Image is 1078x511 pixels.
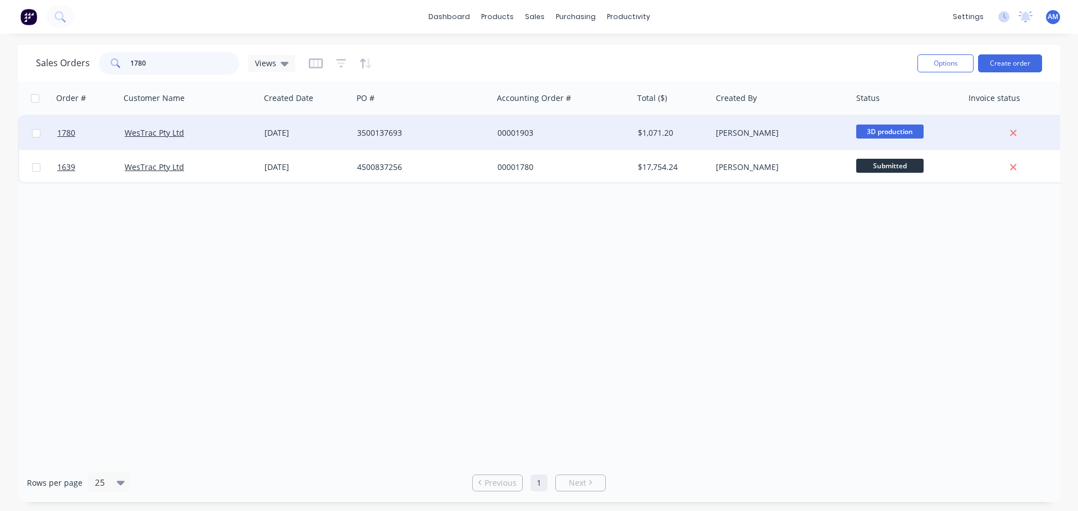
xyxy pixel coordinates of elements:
[57,127,75,139] span: 1780
[856,159,924,173] span: Submitted
[550,8,601,25] div: purchasing
[519,8,550,25] div: sales
[357,127,482,139] div: 3500137693
[264,127,348,139] div: [DATE]
[716,93,757,104] div: Created By
[1048,12,1058,22] span: AM
[978,54,1042,72] button: Create order
[57,162,75,173] span: 1639
[468,475,610,491] ul: Pagination
[969,93,1020,104] div: Invoice status
[497,162,622,173] div: 00001780
[556,477,605,489] a: Next page
[473,477,522,489] a: Previous page
[476,8,519,25] div: products
[497,127,622,139] div: 00001903
[637,93,667,104] div: Total ($)
[638,162,704,173] div: $17,754.24
[856,93,880,104] div: Status
[947,8,989,25] div: settings
[264,162,348,173] div: [DATE]
[57,150,125,184] a: 1639
[716,162,841,173] div: [PERSON_NAME]
[569,477,586,489] span: Next
[27,477,83,489] span: Rows per page
[638,127,704,139] div: $1,071.20
[36,58,90,68] h1: Sales Orders
[601,8,656,25] div: productivity
[716,127,841,139] div: [PERSON_NAME]
[531,475,547,491] a: Page 1 is your current page
[20,8,37,25] img: Factory
[57,116,125,150] a: 1780
[264,93,313,104] div: Created Date
[485,477,517,489] span: Previous
[130,52,240,75] input: Search...
[856,125,924,139] span: 3D production
[917,54,974,72] button: Options
[423,8,476,25] a: dashboard
[357,162,482,173] div: 4500837256
[56,93,86,104] div: Order #
[497,93,571,104] div: Accounting Order #
[124,93,185,104] div: Customer Name
[125,162,184,172] a: WesTrac Pty Ltd
[125,127,184,138] a: WesTrac Pty Ltd
[357,93,374,104] div: PO #
[255,57,276,69] span: Views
